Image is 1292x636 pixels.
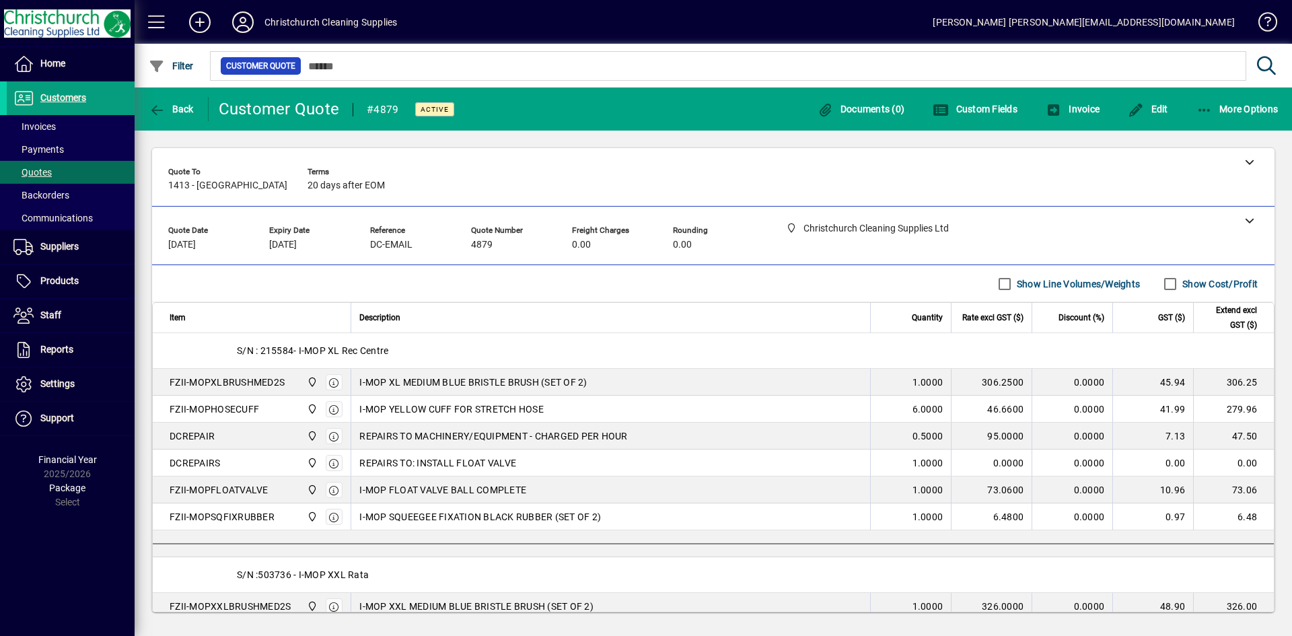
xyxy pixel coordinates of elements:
span: 1.0000 [912,600,943,613]
button: Invoice [1042,97,1103,121]
span: Staff [40,310,61,320]
span: Financial Year [38,454,97,465]
span: Suppliers [40,241,79,252]
span: Christchurch Cleaning Supplies Ltd [303,509,319,524]
button: Filter [145,54,197,78]
div: Christchurch Cleaning Supplies [264,11,397,33]
span: GST ($) [1158,310,1185,325]
td: 10.96 [1112,476,1193,503]
div: FZII-MOPXXLBRUSHMED2S [170,600,291,613]
span: 1413 - [GEOGRAPHIC_DATA] [168,180,287,191]
span: I-MOP XXL MEDIUM BLUE BRISTLE BRUSH (SET OF 2) [359,600,594,613]
span: REPAIRS TO MACHINERY/EQUIPMENT - CHARGED PER HOUR [359,429,627,443]
span: Christchurch Cleaning Supplies Ltd [303,483,319,497]
span: 0.00 [673,240,692,250]
td: 73.06 [1193,476,1274,503]
span: 4879 [471,240,493,250]
button: Custom Fields [929,97,1021,121]
a: Backorders [7,184,135,207]
td: 0.0000 [1032,476,1112,503]
span: Quantity [912,310,943,325]
div: 0.0000 [960,456,1024,470]
span: 1.0000 [912,376,943,389]
td: 0.0000 [1032,369,1112,396]
span: Extend excl GST ($) [1202,303,1257,332]
span: I-MOP YELLOW CUFF FOR STRETCH HOSE [359,402,544,416]
td: 279.96 [1193,396,1274,423]
span: DC-EMAIL [370,240,412,250]
span: Christchurch Cleaning Supplies Ltd [303,599,319,614]
span: Edit [1128,104,1168,114]
span: Backorders [13,190,69,201]
span: Active [421,105,449,114]
td: 0.0000 [1032,593,1112,620]
div: 95.0000 [960,429,1024,443]
span: 20 days after EOM [308,180,385,191]
span: Invoice [1046,104,1100,114]
a: Knowledge Base [1248,3,1275,46]
span: Home [40,58,65,69]
span: Documents (0) [817,104,904,114]
span: Invoices [13,121,56,132]
span: Settings [40,378,75,389]
div: FZII-MOPSQFIXRUBBER [170,510,275,524]
span: Filter [149,61,194,71]
div: 6.4800 [960,510,1024,524]
span: Custom Fields [933,104,1017,114]
div: S/N :503736 - I-MOP XXL Rata [153,557,1274,592]
span: Item [170,310,186,325]
td: 306.25 [1193,369,1274,396]
td: 0.0000 [1032,423,1112,450]
label: Show Cost/Profit [1180,277,1258,291]
span: 6.0000 [912,402,943,416]
app-page-header-button: Back [135,97,209,121]
a: Reports [7,333,135,367]
span: Support [40,413,74,423]
td: 47.50 [1193,423,1274,450]
td: 0.0000 [1032,503,1112,530]
div: S/N : 215584- I-MOP XL Rec Centre [153,333,1274,368]
div: DCREPAIR [170,429,215,443]
span: Christchurch Cleaning Supplies Ltd [303,402,319,417]
div: [PERSON_NAME] [PERSON_NAME][EMAIL_ADDRESS][DOMAIN_NAME] [933,11,1235,33]
span: [DATE] [269,240,297,250]
span: Christchurch Cleaning Supplies Ltd [303,456,319,470]
a: Products [7,264,135,298]
span: Reports [40,344,73,355]
span: More Options [1196,104,1279,114]
span: Description [359,310,400,325]
td: 326.00 [1193,593,1274,620]
a: Home [7,47,135,81]
a: Payments [7,138,135,161]
td: 0.97 [1112,503,1193,530]
a: Communications [7,207,135,229]
span: Quotes [13,167,52,178]
span: Back [149,104,194,114]
label: Show Line Volumes/Weights [1014,277,1140,291]
td: 48.90 [1112,593,1193,620]
a: Staff [7,299,135,332]
div: 46.6600 [960,402,1024,416]
a: Settings [7,367,135,401]
span: Customers [40,92,86,103]
td: 41.99 [1112,396,1193,423]
span: Products [40,275,79,286]
span: 0.5000 [912,429,943,443]
div: FZII-MOPFLOATVALVE [170,483,268,497]
span: 1.0000 [912,510,943,524]
td: 6.48 [1193,503,1274,530]
div: 73.0600 [960,483,1024,497]
span: 0.00 [572,240,591,250]
div: DCREPAIRS [170,456,220,470]
span: [DATE] [168,240,196,250]
button: Documents (0) [814,97,908,121]
div: 306.2500 [960,376,1024,389]
button: Add [178,10,221,34]
td: 0.0000 [1032,450,1112,476]
td: 7.13 [1112,423,1193,450]
a: Quotes [7,161,135,184]
button: Profile [221,10,264,34]
a: Support [7,402,135,435]
td: 0.0000 [1032,396,1112,423]
span: Customer Quote [226,59,295,73]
